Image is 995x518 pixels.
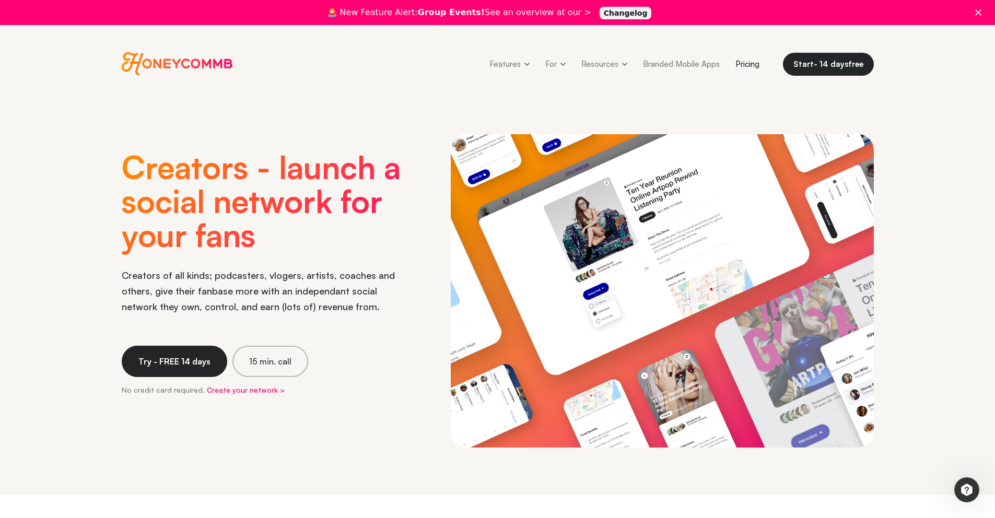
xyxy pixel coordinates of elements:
div: Close [975,9,986,16]
a: Resources [573,52,635,76]
a: Branded Mobile Apps [635,52,728,76]
div: 🚨 New Feature Alert: See an overview at our > [327,7,591,18]
span: - 14 days [814,59,848,69]
a: For [537,52,573,76]
span: Start [793,59,814,69]
div: Creators of all kinds; podcasters, vlogers, artists, coaches and others, give their fanbase more ... [122,267,404,314]
span: No credit card required. [122,385,205,394]
a: Features [482,52,537,76]
a: Create your network > [207,385,285,394]
iframe: Intercom live chat [954,477,979,502]
span: 15 min. call [249,356,291,367]
span: free [848,59,863,69]
span: Honeycommb [122,52,233,75]
b: Group Events! [418,7,485,17]
h1: Creators - launch a social network for your fans [122,150,404,267]
a: Try - FREE 14 days [122,346,227,377]
a: Start- 14 daysfree [783,53,874,76]
a: Go to Honeycommb homepage [122,52,233,75]
span: Try - FREE 14 days [138,356,210,367]
a: Changelog [600,7,652,19]
div: Honeycommb navigation [482,52,767,76]
a: 15 min. call [232,346,308,377]
a: Pricing [728,52,767,76]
